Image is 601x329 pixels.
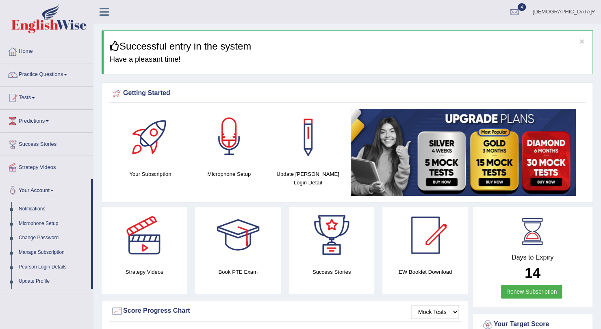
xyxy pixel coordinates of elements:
a: Update Profile [15,274,91,289]
h4: Update [PERSON_NAME] Login Detail [273,170,343,187]
h4: Your Subscription [115,170,186,178]
a: Pearson Login Details [15,260,91,275]
a: Home [0,40,93,61]
h4: Book PTE Exam [195,268,280,276]
h4: Days to Expiry [482,254,584,261]
h4: Microphone Setup [194,170,265,178]
button: × [579,37,584,45]
a: Strategy Videos [0,156,93,176]
div: Getting Started [111,87,584,100]
img: small5.jpg [351,109,576,196]
h4: Strategy Videos [102,268,187,276]
a: Notifications [15,202,91,216]
a: Practice Questions [0,63,93,84]
a: Manage Subscription [15,245,91,260]
a: Tests [0,87,93,107]
h4: EW Booklet Download [382,268,468,276]
div: Score Progress Chart [111,305,459,317]
a: Change Password [15,231,91,245]
h4: Have a pleasant time! [110,56,586,64]
h4: Success Stories [289,268,374,276]
a: Renew Subscription [501,285,562,299]
h3: Successful entry in the system [110,41,586,52]
a: Success Stories [0,133,93,153]
a: Microphone Setup [15,216,91,231]
a: Your Account [0,179,91,199]
span: 4 [518,3,526,11]
b: 14 [525,265,540,281]
a: Predictions [0,110,93,130]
